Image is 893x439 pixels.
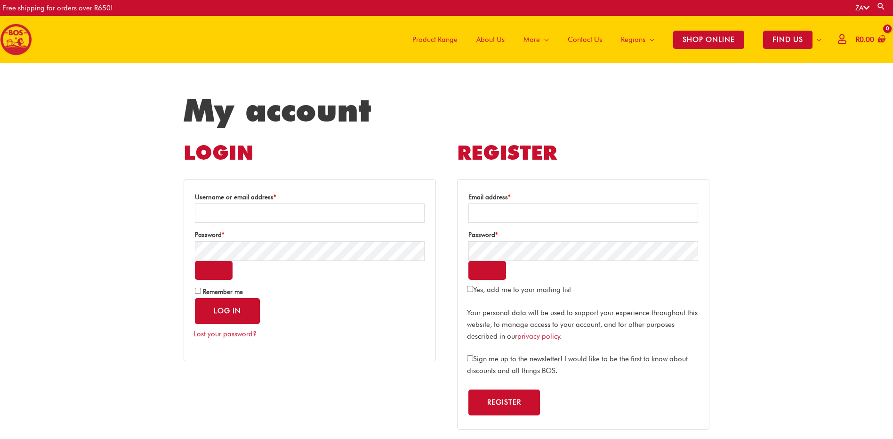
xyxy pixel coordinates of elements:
h1: My account [184,91,709,129]
span: Regions [621,25,645,54]
span: FIND US [763,31,813,49]
a: Search button [877,2,886,11]
button: Register [468,390,540,415]
a: More [514,16,558,63]
a: ZA [855,4,869,12]
label: Email address [468,191,698,203]
input: Sign me up to the newsletter! I would like to be the first to know about discounts and all things... [467,355,473,361]
label: Password [468,228,698,241]
input: Yes, add me to your mailing list [467,286,473,292]
h2: Register [457,140,709,166]
nav: Site Navigation [396,16,831,63]
input: Remember me [195,288,201,294]
button: Show password [195,261,233,280]
a: Contact Us [558,16,611,63]
a: About Us [467,16,514,63]
span: About Us [476,25,505,54]
span: SHOP ONLINE [673,31,744,49]
span: Sign me up to the newsletter! I would like to be the first to know about discounts and all things... [467,355,688,375]
h2: Login [184,140,436,166]
bdi: 0.00 [856,35,874,44]
a: SHOP ONLINE [664,16,754,63]
span: R [856,35,860,44]
a: Product Range [403,16,467,63]
p: Your personal data will be used to support your experience throughout this website, to manage acc... [467,307,700,342]
a: Lost your password? [193,330,257,338]
a: Regions [611,16,664,63]
span: More [523,25,540,54]
button: Log in [195,298,260,324]
span: Contact Us [568,25,602,54]
label: Password [195,228,425,241]
button: Show password [468,261,506,280]
span: Product Range [412,25,458,54]
a: privacy policy [517,332,560,341]
a: View Shopping Cart, empty [854,29,886,50]
label: Username or email address [195,191,425,203]
span: Remember me [203,288,243,295]
label: Yes, add me to your mailing list [467,285,571,294]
